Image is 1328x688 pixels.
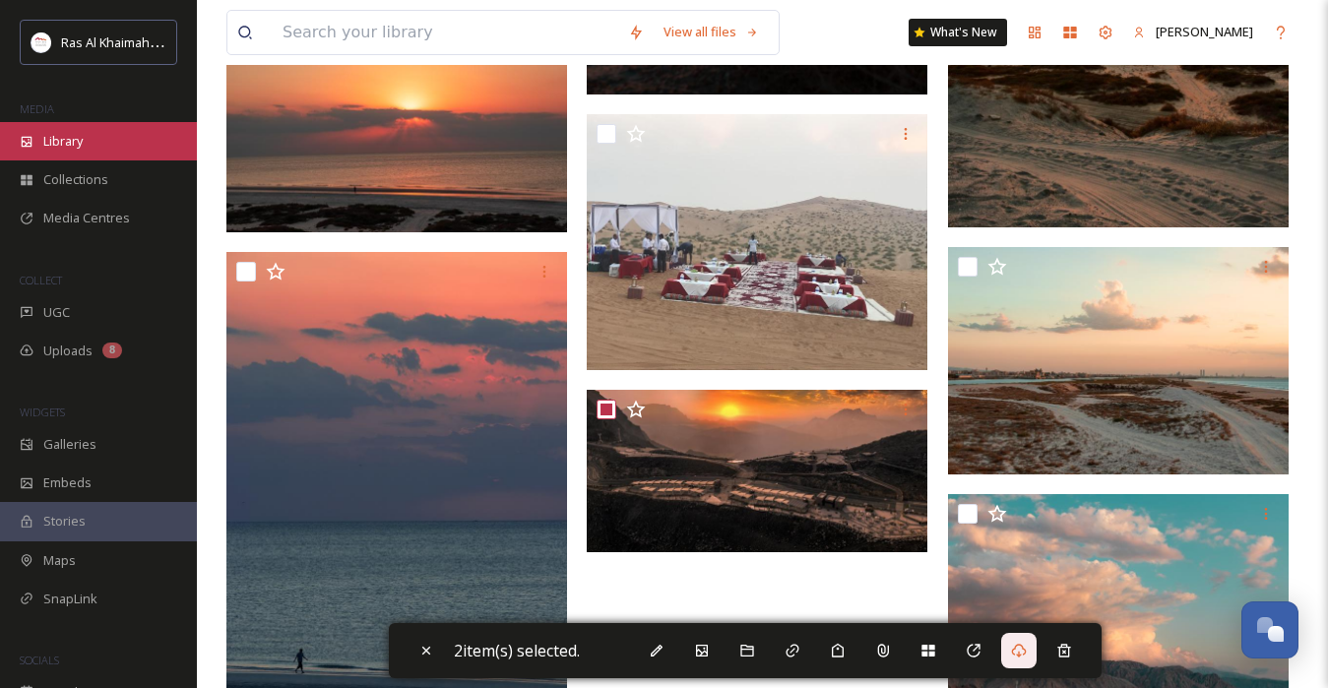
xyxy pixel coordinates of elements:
img: Logo_RAKTDA_RGB-01.png [32,32,51,52]
span: COLLECT [20,273,62,287]
span: Uploads [43,342,93,360]
span: UGC [43,303,70,322]
span: Collections [43,170,108,189]
span: SOCIALS [20,653,59,667]
span: WIDGETS [20,405,65,419]
span: Media Centres [43,209,130,227]
span: Maps [43,551,76,570]
div: 8 [102,343,122,358]
span: Stories [43,512,86,531]
span: Ras Al Khaimah Tourism Development Authority [61,32,340,51]
span: MEDIA [20,101,54,116]
span: 2 item(s) selected. [454,640,580,661]
img: Al Rams Beach - F.tif [226,5,567,232]
span: Galleries [43,435,96,454]
span: SnapLink [43,590,97,608]
button: Open Chat [1241,601,1298,658]
img: viewing deck.jpg [587,390,927,552]
img: Bedouin Oasis Camp .JPG [587,114,927,370]
a: [PERSON_NAME] [1123,13,1263,51]
span: Library [43,132,83,151]
span: Embeds [43,473,92,492]
input: Search your library [273,11,618,54]
a: What's New [909,19,1007,46]
span: [PERSON_NAME] [1156,23,1253,40]
a: View all files [654,13,769,51]
img: Al Rams Beach - F.tif [948,247,1289,474]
